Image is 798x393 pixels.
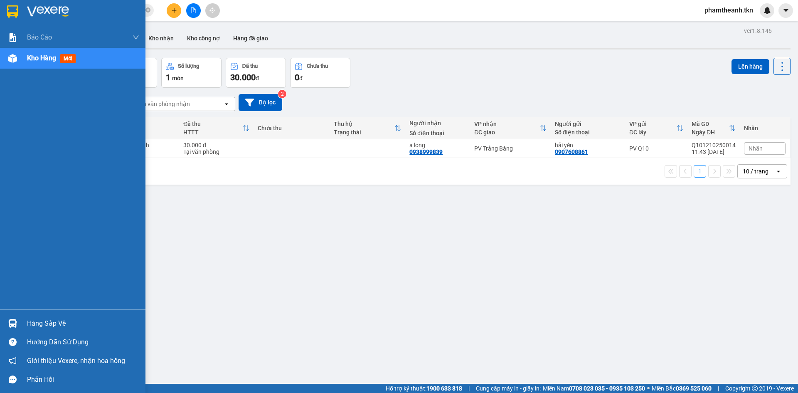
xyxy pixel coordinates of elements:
[9,376,17,383] span: message
[27,317,139,330] div: Hàng sắp về
[180,28,227,48] button: Kho công nợ
[687,117,740,139] th: Toggle SortBy
[60,54,76,63] span: mới
[183,148,249,155] div: Tại văn phòng
[386,384,462,393] span: Hỗ trợ kỹ thuật:
[171,7,177,13] span: plus
[782,7,790,14] span: caret-down
[778,3,793,18] button: caret-down
[8,54,17,63] img: warehouse-icon
[8,319,17,328] img: warehouse-icon
[409,130,466,136] div: Số điện thoại
[161,58,222,88] button: Số lượng1món
[334,129,395,136] div: Trạng thái
[470,117,551,139] th: Toggle SortBy
[334,121,395,127] div: Thu hộ
[299,75,303,82] span: đ
[749,145,763,152] span: Nhãn
[205,3,220,18] button: aim
[178,63,199,69] div: Số lượng
[256,75,259,82] span: đ
[295,72,299,82] span: 0
[743,167,768,175] div: 10 / trang
[183,121,243,127] div: Đã thu
[676,385,712,392] strong: 0369 525 060
[27,32,52,42] span: Báo cáo
[629,145,683,152] div: PV Q10
[10,60,76,74] b: GỬI : PV Q10
[186,3,201,18] button: file-add
[543,384,645,393] span: Miền Nam
[258,125,325,131] div: Chưa thu
[692,148,736,155] div: 11:43 [DATE]
[555,148,588,155] div: 0907608861
[179,117,254,139] th: Toggle SortBy
[468,384,470,393] span: |
[290,58,350,88] button: Chưa thu0đ
[133,34,139,41] span: down
[474,129,540,136] div: ĐC giao
[692,121,729,127] div: Mã GD
[555,142,621,148] div: hải yến
[166,72,170,82] span: 1
[227,28,275,48] button: Hàng đã giao
[625,117,687,139] th: Toggle SortBy
[764,7,771,14] img: icon-new-feature
[744,26,772,35] div: ver 1.8.146
[775,168,782,175] svg: open
[698,5,760,15] span: phamtheanh.tkn
[190,7,196,13] span: file-add
[426,385,462,392] strong: 1900 633 818
[278,90,286,98] sup: 2
[7,5,18,18] img: logo-vxr
[409,142,466,148] div: a long
[183,129,243,136] div: HTTT
[10,10,52,52] img: logo.jpg
[409,148,443,155] div: 0938999839
[752,386,758,391] span: copyright
[242,63,258,69] div: Đã thu
[142,28,180,48] button: Kho nhận
[569,385,645,392] strong: 0708 023 035 - 0935 103 250
[476,384,541,393] span: Cung cấp máy in - giấy in:
[692,142,736,148] div: Q101210250014
[652,384,712,393] span: Miền Bắc
[183,142,249,148] div: 30.000 đ
[9,357,17,365] span: notification
[731,59,769,74] button: Lên hàng
[230,72,256,82] span: 30.000
[167,3,181,18] button: plus
[8,33,17,42] img: solution-icon
[718,384,719,393] span: |
[692,129,729,136] div: Ngày ĐH
[474,121,540,127] div: VP nhận
[27,54,56,62] span: Kho hàng
[647,387,650,390] span: ⚪️
[307,63,328,69] div: Chưa thu
[133,100,190,108] div: Chọn văn phòng nhận
[474,145,547,152] div: PV Trảng Bàng
[239,94,282,111] button: Bộ lọc
[744,125,786,131] div: Nhãn
[27,336,139,349] div: Hướng dẫn sử dụng
[209,7,215,13] span: aim
[629,129,677,136] div: ĐC lấy
[78,31,347,41] li: Hotline: 1900 8153
[9,338,17,346] span: question-circle
[78,20,347,31] li: [STREET_ADDRESS][PERSON_NAME]. [GEOGRAPHIC_DATA], Tỉnh [GEOGRAPHIC_DATA]
[555,121,621,127] div: Người gửi
[555,129,621,136] div: Số điện thoại
[330,117,406,139] th: Toggle SortBy
[409,120,466,126] div: Người nhận
[145,7,150,12] span: close-circle
[694,165,706,178] button: 1
[223,101,230,107] svg: open
[27,356,125,366] span: Giới thiệu Vexere, nhận hoa hồng
[629,121,677,127] div: VP gửi
[226,58,286,88] button: Đã thu30.000đ
[27,373,139,386] div: Phản hồi
[145,7,150,15] span: close-circle
[172,75,184,82] span: món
